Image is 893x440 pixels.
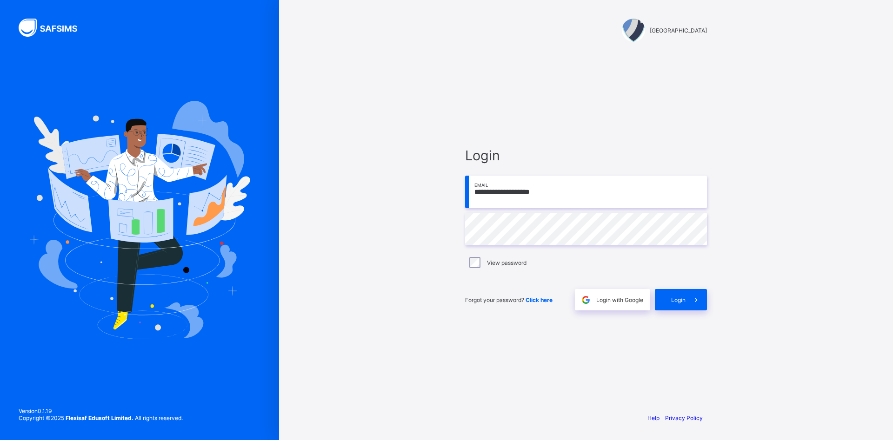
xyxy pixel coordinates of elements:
span: Version 0.1.19 [19,407,183,414]
a: Click here [526,296,553,303]
a: Privacy Policy [665,414,703,421]
span: Login with Google [596,296,643,303]
span: Copyright © 2025 All rights reserved. [19,414,183,421]
strong: Flexisaf Edusoft Limited. [66,414,133,421]
span: Forgot your password? [465,296,553,303]
a: Help [647,414,660,421]
span: Login [465,147,707,164]
label: View password [487,259,526,266]
img: google.396cfc9801f0270233282035f929180a.svg [580,295,591,305]
img: Hero Image [29,101,250,339]
img: SAFSIMS Logo [19,19,88,37]
span: [GEOGRAPHIC_DATA] [650,27,707,34]
span: Login [671,296,686,303]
